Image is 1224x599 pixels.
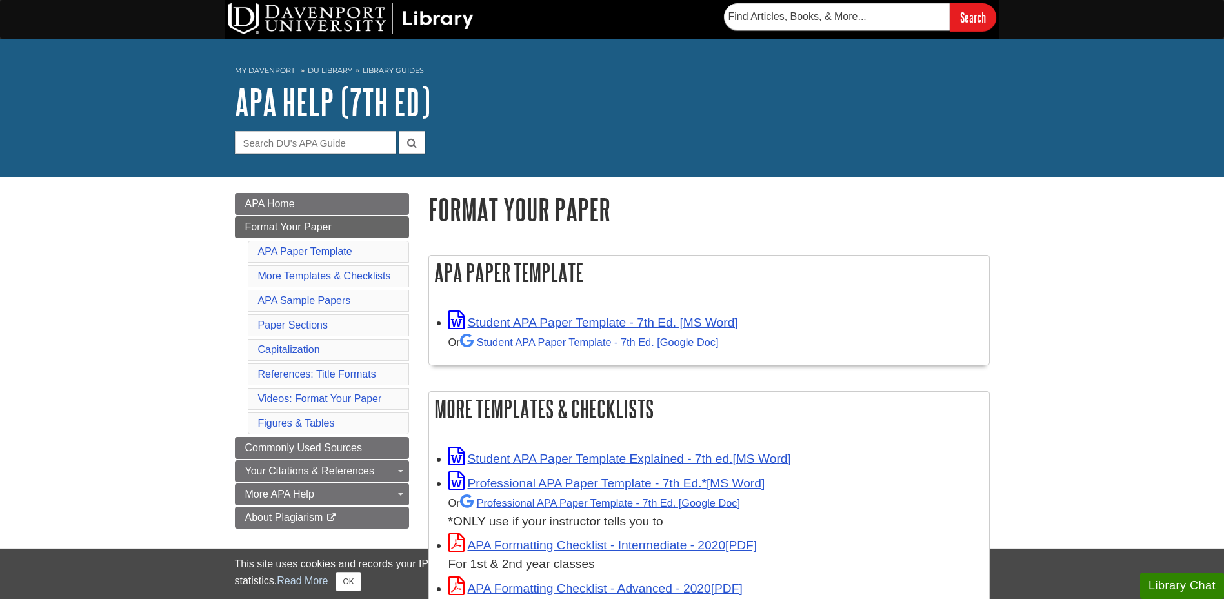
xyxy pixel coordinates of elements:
div: *ONLY use if your instructor tells you to [448,493,983,531]
a: Capitalization [258,344,320,355]
a: More Templates & Checklists [258,270,391,281]
a: Link opens in new window [448,452,791,465]
span: Format Your Paper [245,221,332,232]
a: About Plagiarism [235,507,409,529]
h1: Format Your Paper [428,193,990,226]
a: Link opens in new window [448,538,757,552]
a: Paper Sections [258,320,328,330]
div: Guide Page Menu [235,193,409,529]
input: Find Articles, Books, & More... [724,3,950,30]
div: This site uses cookies and records your IP address for usage statistics. Additionally, we use Goo... [235,556,990,591]
a: Link opens in new window [448,582,743,595]
button: Close [336,572,361,591]
h2: More Templates & Checklists [429,392,989,426]
small: Or [448,336,719,348]
a: Read More [277,575,328,586]
a: Link opens in new window [448,316,738,329]
a: APA Home [235,193,409,215]
a: APA Paper Template [258,246,352,257]
a: Student APA Paper Template - 7th Ed. [Google Doc] [460,336,719,348]
h2: APA Paper Template [429,256,989,290]
a: DU Library [308,66,352,75]
span: About Plagiarism [245,512,323,523]
i: This link opens in a new window [326,514,337,522]
span: Your Citations & References [245,465,374,476]
form: Searches DU Library's articles, books, and more [724,3,996,31]
span: More APA Help [245,489,314,500]
a: Library Guides [363,66,424,75]
a: More APA Help [235,483,409,505]
a: Format Your Paper [235,216,409,238]
a: References: Title Formats [258,369,376,380]
input: Search [950,3,996,31]
a: Your Citations & References [235,460,409,482]
a: Figures & Tables [258,418,335,429]
span: APA Home [245,198,295,209]
a: Link opens in new window [448,476,765,490]
a: My Davenport [235,65,295,76]
nav: breadcrumb [235,62,990,83]
img: DU Library [228,3,474,34]
small: Or [448,497,740,509]
button: Library Chat [1140,573,1224,599]
a: APA Sample Papers [258,295,351,306]
div: For 1st & 2nd year classes [448,555,983,574]
a: APA Help (7th Ed) [235,82,430,122]
a: Videos: Format Your Paper [258,393,382,404]
a: Commonly Used Sources [235,437,409,459]
input: Search DU's APA Guide [235,131,396,154]
span: Commonly Used Sources [245,442,362,453]
a: Professional APA Paper Template - 7th Ed. [460,497,740,509]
